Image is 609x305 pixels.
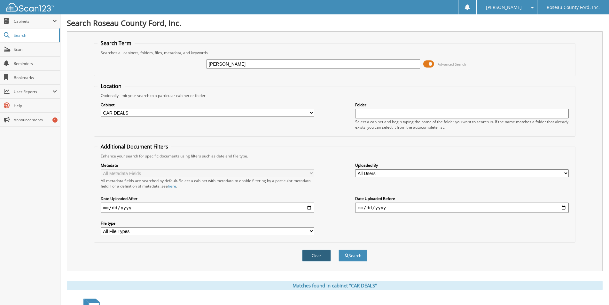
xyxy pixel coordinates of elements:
[98,143,171,150] legend: Additional Document Filters
[101,102,314,108] label: Cabinet
[14,33,56,38] span: Search
[98,153,572,159] div: Enhance your search for specific documents using filters such as date and file type.
[14,117,57,123] span: Announcements
[355,102,569,108] label: Folder
[101,203,314,213] input: start
[6,3,54,12] img: scan123-logo-white.svg
[14,89,52,94] span: User Reports
[98,40,135,47] legend: Search Term
[438,62,466,67] span: Advanced Search
[168,183,176,189] a: here
[101,178,314,189] div: All metadata fields are searched by default. Select a cabinet with metadata to enable filtering b...
[67,281,603,290] div: Matches found in cabinet "CAR DEALS"
[547,5,600,9] span: Roseau County Ford, Inc.
[101,221,314,226] label: File type
[355,203,569,213] input: end
[355,119,569,130] div: Select a cabinet and begin typing the name of the folder you want to search in. If the name match...
[14,61,57,66] span: Reminders
[98,93,572,98] div: Optionally limit your search to a particular cabinet or folder
[339,250,367,261] button: Search
[67,18,603,28] h1: Search Roseau County Ford, Inc.
[14,103,57,108] span: Help
[14,19,52,24] span: Cabinets
[14,75,57,80] span: Bookmarks
[14,47,57,52] span: Scan
[302,250,331,261] button: Clear
[52,117,58,123] div: 1
[101,196,314,201] label: Date Uploaded After
[355,196,569,201] label: Date Uploaded Before
[98,50,572,55] div: Searches all cabinets, folders, files, metadata, and keywords
[98,83,125,90] legend: Location
[486,5,522,9] span: [PERSON_NAME]
[101,163,314,168] label: Metadata
[355,163,569,168] label: Uploaded By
